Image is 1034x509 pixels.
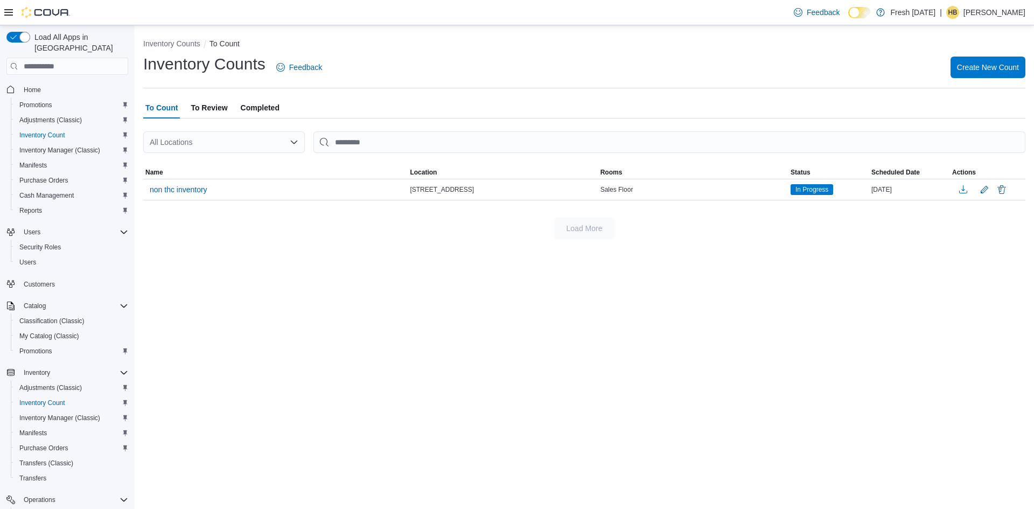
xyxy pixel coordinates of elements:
span: Reports [19,206,42,215]
span: Home [24,86,41,94]
span: Home [19,82,128,96]
a: Classification (Classic) [15,315,89,327]
span: Feedback [807,7,840,18]
div: Sales Floor [598,183,788,196]
button: Manifests [11,158,132,173]
span: Inventory Count [19,131,65,140]
a: Inventory Count [15,396,69,409]
a: Adjustments (Classic) [15,381,86,394]
a: Reports [15,204,46,217]
a: Inventory Manager (Classic) [15,412,104,424]
span: Completed [241,97,280,118]
a: Users [15,256,40,269]
span: Location [410,168,437,177]
span: Promotions [15,99,128,111]
input: Dark Mode [848,7,871,18]
button: Inventory [19,366,54,379]
button: non thc inventory [145,182,212,198]
button: Load More [554,218,614,239]
span: Feedback [289,62,322,73]
span: Manifests [15,159,128,172]
a: Manifests [15,159,51,172]
span: Inventory Manager (Classic) [19,146,100,155]
span: Users [24,228,40,236]
button: Purchase Orders [11,441,132,456]
img: Cova [22,7,70,18]
button: Users [19,226,45,239]
a: Adjustments (Classic) [15,114,86,127]
a: Transfers [15,472,51,485]
button: Status [788,166,869,179]
span: My Catalog (Classic) [15,330,128,343]
p: | [940,6,942,19]
button: Users [2,225,132,240]
button: Scheduled Date [869,166,950,179]
span: Users [19,226,128,239]
span: non thc inventory [150,184,207,195]
span: Scheduled Date [871,168,920,177]
a: Customers [19,278,59,291]
span: Transfers (Classic) [19,459,73,468]
a: Feedback [790,2,844,23]
span: Catalog [24,302,46,310]
a: Inventory Manager (Classic) [15,144,104,157]
button: Manifests [11,426,132,441]
a: Promotions [15,345,57,358]
span: Operations [24,496,55,504]
button: Inventory Manager (Classic) [11,410,132,426]
span: To Review [191,97,227,118]
a: Purchase Orders [15,174,73,187]
nav: An example of EuiBreadcrumbs [143,38,1025,51]
span: Reports [15,204,128,217]
span: Status [791,168,811,177]
button: Operations [19,493,60,506]
span: Load All Apps in [GEOGRAPHIC_DATA] [30,32,128,53]
span: My Catalog (Classic) [19,332,79,340]
button: Inventory Counts [143,39,200,48]
span: Purchase Orders [19,176,68,185]
button: Catalog [19,299,50,312]
button: Delete [995,183,1008,196]
span: Users [15,256,128,269]
a: Feedback [272,57,326,78]
span: Manifests [15,427,128,440]
button: To Count [209,39,240,48]
span: Name [145,168,163,177]
button: Location [408,166,598,179]
span: HB [948,6,958,19]
button: My Catalog (Classic) [11,329,132,344]
span: To Count [145,97,178,118]
button: Name [143,166,408,179]
button: Rooms [598,166,788,179]
button: Edit count details [978,182,991,198]
a: Transfers (Classic) [15,457,78,470]
span: Inventory [24,368,50,377]
button: Promotions [11,97,132,113]
button: Security Roles [11,240,132,255]
span: In Progress [791,184,833,195]
button: Transfers (Classic) [11,456,132,471]
span: Manifests [19,161,47,170]
a: Promotions [15,99,57,111]
span: Customers [19,277,128,291]
button: Inventory Manager (Classic) [11,143,132,158]
button: Adjustments (Classic) [11,380,132,395]
button: Users [11,255,132,270]
span: Adjustments (Classic) [15,114,128,127]
span: Classification (Classic) [15,315,128,327]
span: Inventory Count [19,399,65,407]
span: Manifests [19,429,47,437]
span: Cash Management [15,189,128,202]
button: Inventory Count [11,395,132,410]
a: Manifests [15,427,51,440]
button: Catalog [2,298,132,313]
span: Cash Management [19,191,74,200]
span: Promotions [19,101,52,109]
span: Adjustments (Classic) [15,381,128,394]
span: Promotions [19,347,52,355]
button: Cash Management [11,188,132,203]
a: Purchase Orders [15,442,73,455]
button: Classification (Classic) [11,313,132,329]
span: Classification (Classic) [19,317,85,325]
